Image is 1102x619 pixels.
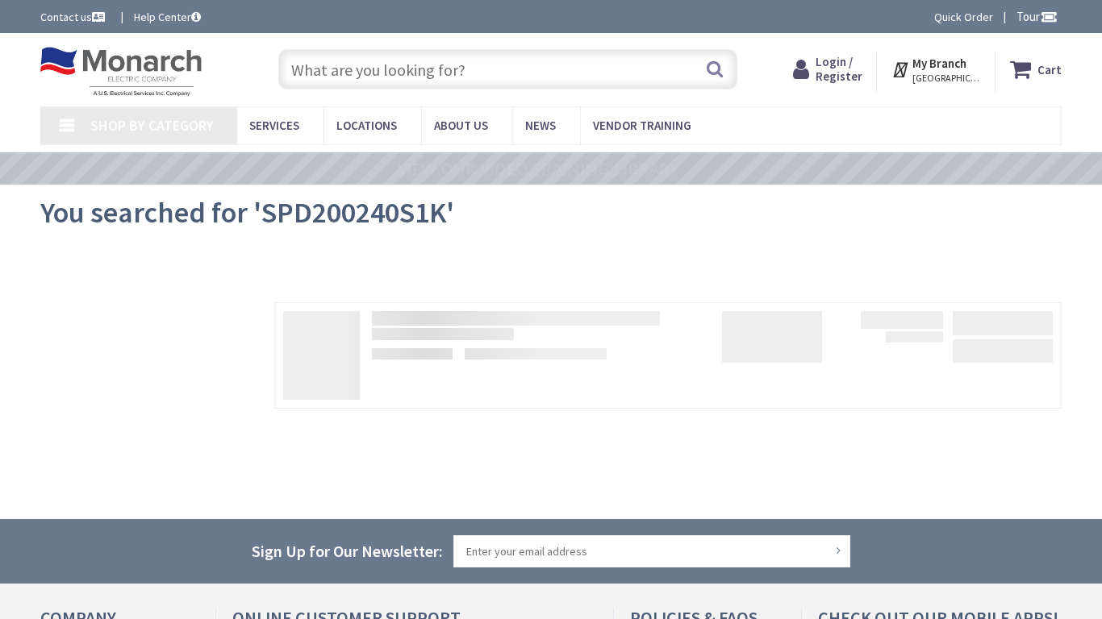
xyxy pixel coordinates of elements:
span: [GEOGRAPHIC_DATA], [GEOGRAPHIC_DATA] [912,72,981,85]
a: Quick Order [934,9,993,25]
span: Services [249,118,299,133]
span: You searched for 'SPD200240S1K' [40,194,454,231]
a: Login / Register [793,55,862,84]
span: Sign Up for Our Newsletter: [252,541,443,561]
a: Contact us [40,9,108,25]
span: Tour [1016,9,1058,24]
span: Login / Register [816,54,862,84]
strong: Cart [1037,55,1062,84]
input: Enter your email address [453,535,850,567]
span: Shop By Category [90,116,214,135]
span: Vendor Training [593,118,691,133]
a: Help Center [134,9,201,25]
span: Locations [336,118,397,133]
span: News [525,118,556,133]
input: What are you looking for? [278,49,737,89]
a: Cart [1010,55,1062,84]
img: Monarch Electric Company [40,47,202,97]
strong: My Branch [912,56,966,71]
div: My Branch [GEOGRAPHIC_DATA], [GEOGRAPHIC_DATA] [891,55,981,84]
span: About Us [434,118,488,133]
a: VIEW OUR VIDEO TRAINING LIBRARY [398,160,679,178]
